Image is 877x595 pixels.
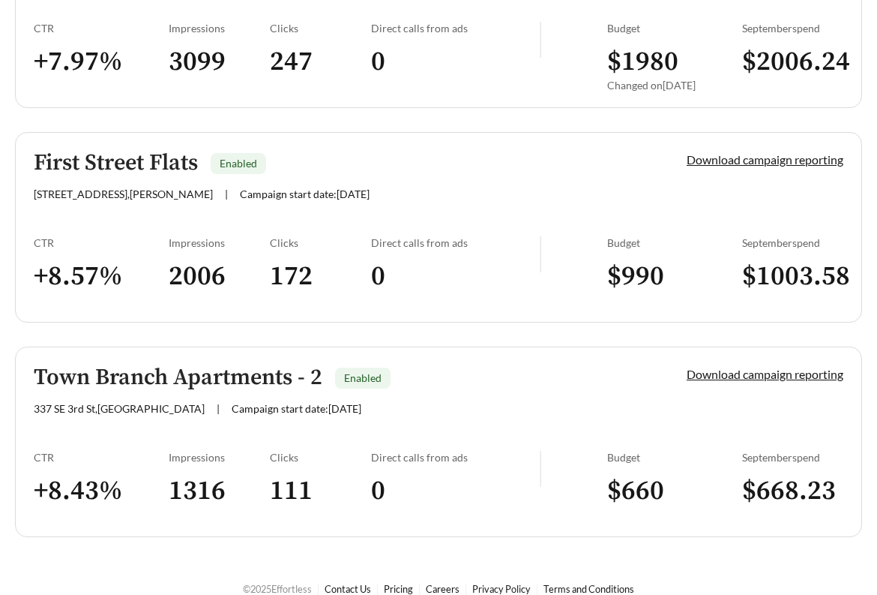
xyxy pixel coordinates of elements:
[232,402,361,415] span: Campaign start date: [DATE]
[371,451,540,464] div: Direct calls from ads
[687,367,843,381] a: Download campaign reporting
[169,260,270,293] h3: 2006
[344,371,382,384] span: Enabled
[540,451,541,487] img: line
[384,583,413,595] a: Pricing
[270,22,371,35] div: Clicks
[270,45,371,79] h3: 247
[607,45,742,79] h3: $ 1980
[426,583,459,595] a: Careers
[169,45,270,79] h3: 3099
[34,402,205,415] span: 337 SE 3rd St , [GEOGRAPHIC_DATA]
[15,132,862,323] a: First Street FlatsEnabled[STREET_ADDRESS],[PERSON_NAME]|Campaign start date:[DATE]Download campai...
[240,188,370,200] span: Campaign start date: [DATE]
[169,236,270,249] div: Impressions
[220,157,257,170] span: Enabled
[607,260,742,293] h3: $ 990
[34,22,169,35] div: CTR
[540,236,541,272] img: line
[742,474,843,508] h3: $ 668.23
[270,474,371,508] h3: 111
[742,236,843,249] div: September spend
[472,583,531,595] a: Privacy Policy
[34,151,198,176] h5: First Street Flats
[243,583,312,595] span: © 2025 Effortless
[371,22,540,35] div: Direct calls from ads
[371,260,540,293] h3: 0
[270,236,371,249] div: Clicks
[607,22,742,35] div: Budget
[34,474,169,508] h3: + 8.43 %
[217,402,220,415] span: |
[687,152,843,167] a: Download campaign reporting
[543,583,634,595] a: Terms and Conditions
[34,188,213,200] span: [STREET_ADDRESS] , [PERSON_NAME]
[270,260,371,293] h3: 172
[325,583,371,595] a: Contact Us
[169,474,270,508] h3: 1316
[742,45,843,79] h3: $ 2006.24
[34,260,169,293] h3: + 8.57 %
[270,451,371,464] div: Clicks
[169,451,270,464] div: Impressions
[607,474,742,508] h3: $ 660
[607,236,742,249] div: Budget
[371,236,540,249] div: Direct calls from ads
[34,236,169,249] div: CTR
[34,365,322,390] h5: Town Branch Apartments - 2
[34,451,169,464] div: CTR
[742,260,843,293] h3: $ 1003.58
[15,347,862,537] a: Town Branch Apartments - 2Enabled337 SE 3rd St,[GEOGRAPHIC_DATA]|Campaign start date:[DATE]Downlo...
[607,79,742,92] div: Changed on [DATE]
[169,22,270,35] div: Impressions
[34,45,169,79] h3: + 7.97 %
[225,188,228,200] span: |
[540,22,541,58] img: line
[607,451,742,464] div: Budget
[371,45,540,79] h3: 0
[371,474,540,508] h3: 0
[742,22,843,35] div: September spend
[742,451,843,464] div: September spend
